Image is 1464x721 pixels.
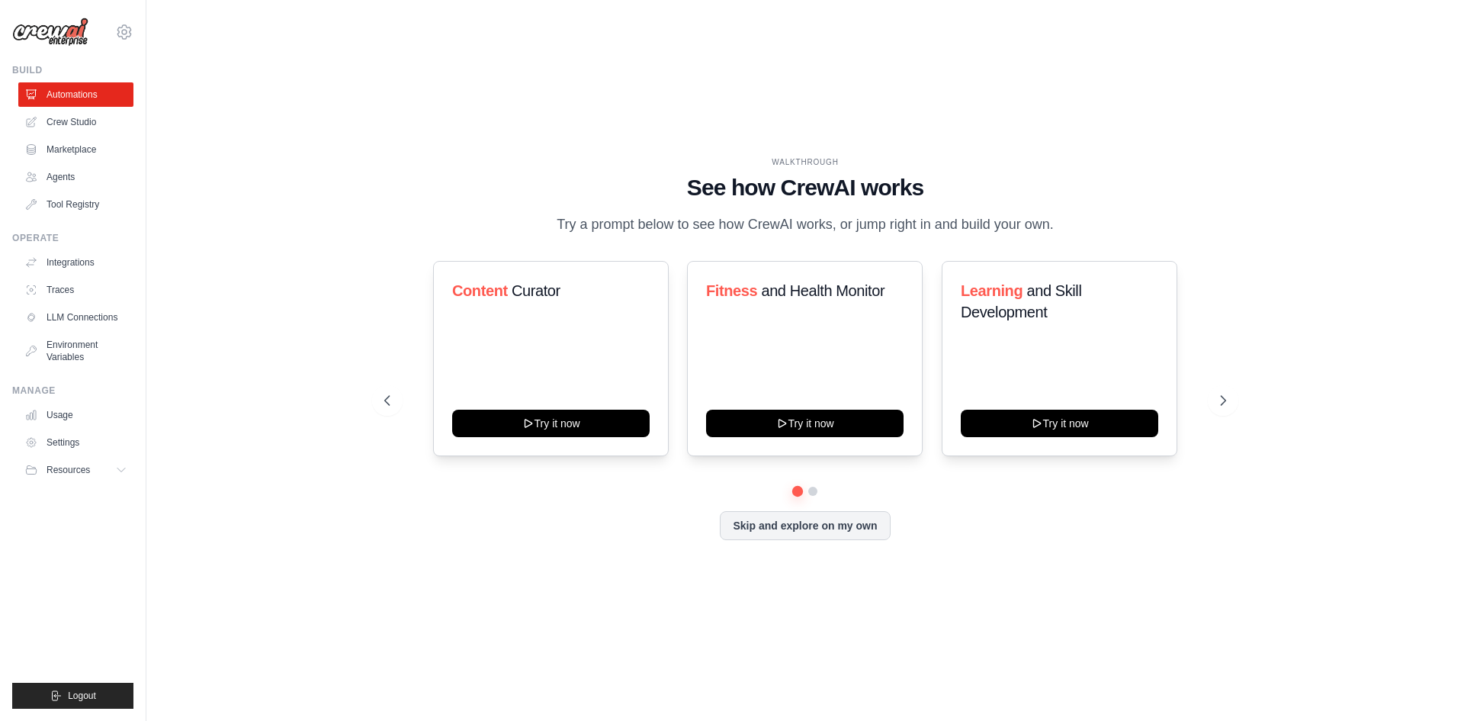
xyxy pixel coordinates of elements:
a: Agents [18,165,133,189]
div: Manage [12,385,133,397]
button: Try it now [706,410,904,437]
button: Logout [12,683,133,709]
div: Build [12,64,133,76]
a: Integrations [18,250,133,275]
a: Environment Variables [18,333,133,369]
a: Tool Registry [18,192,133,217]
img: Logo [12,18,88,47]
span: and Health Monitor [762,282,885,299]
button: Try it now [452,410,650,437]
a: Marketplace [18,137,133,162]
button: Resources [18,458,133,482]
span: Learning [961,282,1023,299]
span: and Skill Development [961,282,1081,320]
a: Traces [18,278,133,302]
p: Try a prompt below to see how CrewAI works, or jump right in and build your own. [549,214,1061,236]
a: Usage [18,403,133,427]
span: Content [452,282,508,299]
span: Fitness [706,282,757,299]
span: Logout [68,690,96,702]
button: Skip and explore on my own [720,511,890,540]
a: Settings [18,430,133,455]
span: Resources [47,464,90,476]
div: WALKTHROUGH [384,156,1226,168]
h1: See how CrewAI works [384,174,1226,201]
button: Try it now [961,410,1158,437]
a: Automations [18,82,133,107]
span: Curator [512,282,560,299]
a: LLM Connections [18,305,133,330]
div: Operate [12,232,133,244]
a: Crew Studio [18,110,133,134]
